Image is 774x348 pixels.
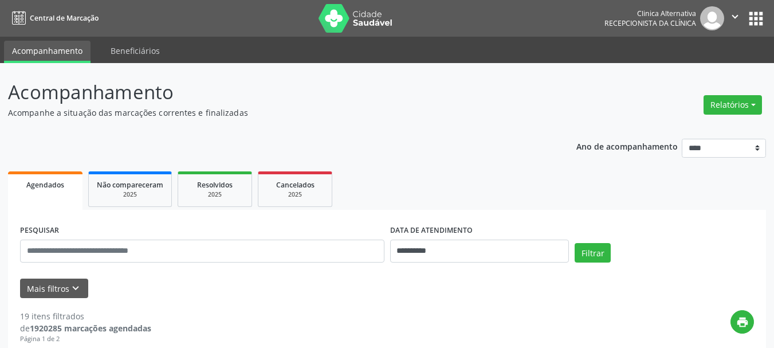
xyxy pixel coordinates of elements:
span: Recepcionista da clínica [604,18,696,28]
button: Relatórios [704,95,762,115]
i:  [729,10,741,23]
span: Não compareceram [97,180,163,190]
i: print [736,316,749,329]
img: img [700,6,724,30]
button: apps [746,9,766,29]
div: de [20,322,151,334]
span: Agendados [26,180,64,190]
i: keyboard_arrow_down [69,282,82,295]
span: Cancelados [276,180,315,190]
span: Resolvidos [197,180,233,190]
label: DATA DE ATENDIMENTO [390,222,473,240]
div: Página 1 de 2 [20,334,151,344]
button: Mais filtroskeyboard_arrow_down [20,279,88,299]
button:  [724,6,746,30]
div: Clinica Alternativa [604,9,696,18]
div: 19 itens filtrados [20,310,151,322]
a: Central de Marcação [8,9,99,28]
div: 2025 [186,190,243,199]
a: Acompanhamento [4,41,91,63]
a: Beneficiários [103,41,168,61]
span: Central de Marcação [30,13,99,23]
button: print [730,310,754,334]
div: 2025 [266,190,324,199]
p: Acompanhe a situação das marcações correntes e finalizadas [8,107,539,119]
p: Ano de acompanhamento [576,139,678,153]
p: Acompanhamento [8,78,539,107]
strong: 1920285 marcações agendadas [30,323,151,334]
button: Filtrar [575,243,611,263]
div: 2025 [97,190,163,199]
label: PESQUISAR [20,222,59,240]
